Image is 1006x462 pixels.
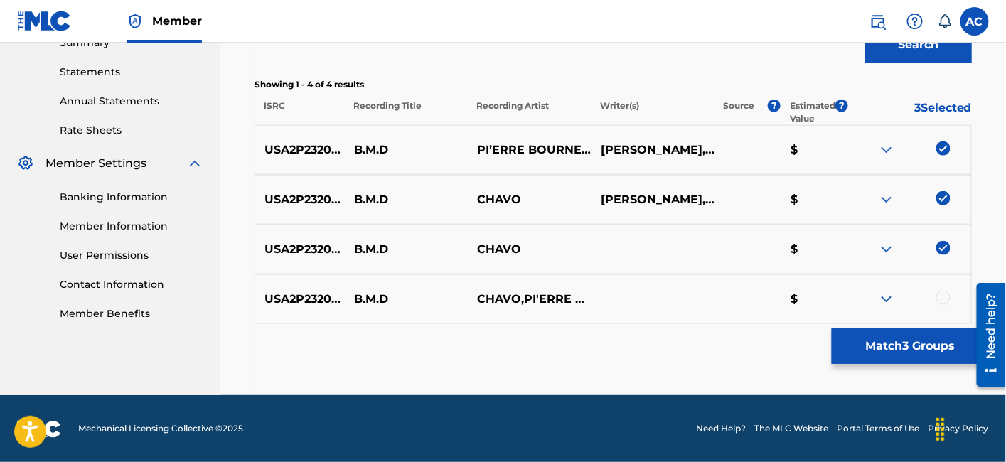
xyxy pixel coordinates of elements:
p: ISRC [255,100,344,125]
p: [PERSON_NAME], [PERSON_NAME] [592,141,715,159]
a: Statements [60,65,203,80]
p: USA2P2320521 [255,141,345,159]
p: Writer(s) [591,100,715,125]
a: Portal Terms of Use [837,423,920,436]
p: PI’ERRE BOURNE,CHAVO [468,141,592,159]
p: 3 Selected [848,100,972,125]
a: Contact Information [60,277,203,292]
a: User Permissions [60,248,203,263]
a: Public Search [864,7,892,36]
span: Member Settings [46,155,146,172]
span: Member [152,13,202,29]
img: Top Rightsholder [127,13,144,30]
p: Recording Artist [467,100,591,125]
iframe: Resource Center [966,278,1006,392]
p: CHAVO [468,191,592,208]
div: User Menu [960,7,989,36]
span: Mechanical Licensing Collective © 2025 [78,423,243,436]
p: B.M.D [345,291,469,308]
a: Banking Information [60,190,203,205]
img: deselect [936,241,951,255]
img: deselect [936,191,951,205]
a: Summary [60,36,203,50]
div: Notifications [938,14,952,28]
img: deselect [936,141,951,156]
p: CHAVO,PI'ERRE BOURNE [468,291,592,308]
p: Recording Title [344,100,468,125]
p: USA2P2320521 [255,291,345,308]
button: Search [865,27,972,63]
p: $ [781,191,847,208]
p: Estimated Value [790,100,835,125]
p: B.M.D [345,241,469,258]
p: CHAVO [468,241,592,258]
p: Showing 1 - 4 of 4 results [255,78,972,91]
img: logo [17,421,61,438]
p: $ [781,141,847,159]
a: Privacy Policy [929,423,989,436]
img: Member Settings [17,155,34,172]
a: Rate Sheets [60,123,203,138]
img: search [869,13,887,30]
span: ? [768,100,781,112]
a: Member Benefits [60,306,203,321]
div: Help [901,7,929,36]
iframe: Chat Widget [935,394,1006,462]
a: Member Information [60,219,203,234]
p: $ [781,291,847,308]
p: [PERSON_NAME], [PERSON_NAME] [592,191,715,208]
p: B.M.D [345,141,469,159]
img: expand [878,191,895,208]
p: Source [724,100,755,125]
a: Need Help? [696,423,746,436]
span: ? [835,100,848,112]
img: expand [878,291,895,308]
button: Match3 Groups [832,328,989,364]
img: MLC Logo [17,11,72,31]
a: The MLC Website [754,423,828,436]
div: Drag [929,408,952,451]
a: Annual Statements [60,94,203,109]
p: $ [781,241,847,258]
p: USA2P2320521 [255,191,345,208]
img: expand [878,141,895,159]
img: expand [878,241,895,258]
img: help [906,13,924,30]
img: expand [186,155,203,172]
p: B.M.D [345,191,469,208]
p: USA2P2320521 [255,241,345,258]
